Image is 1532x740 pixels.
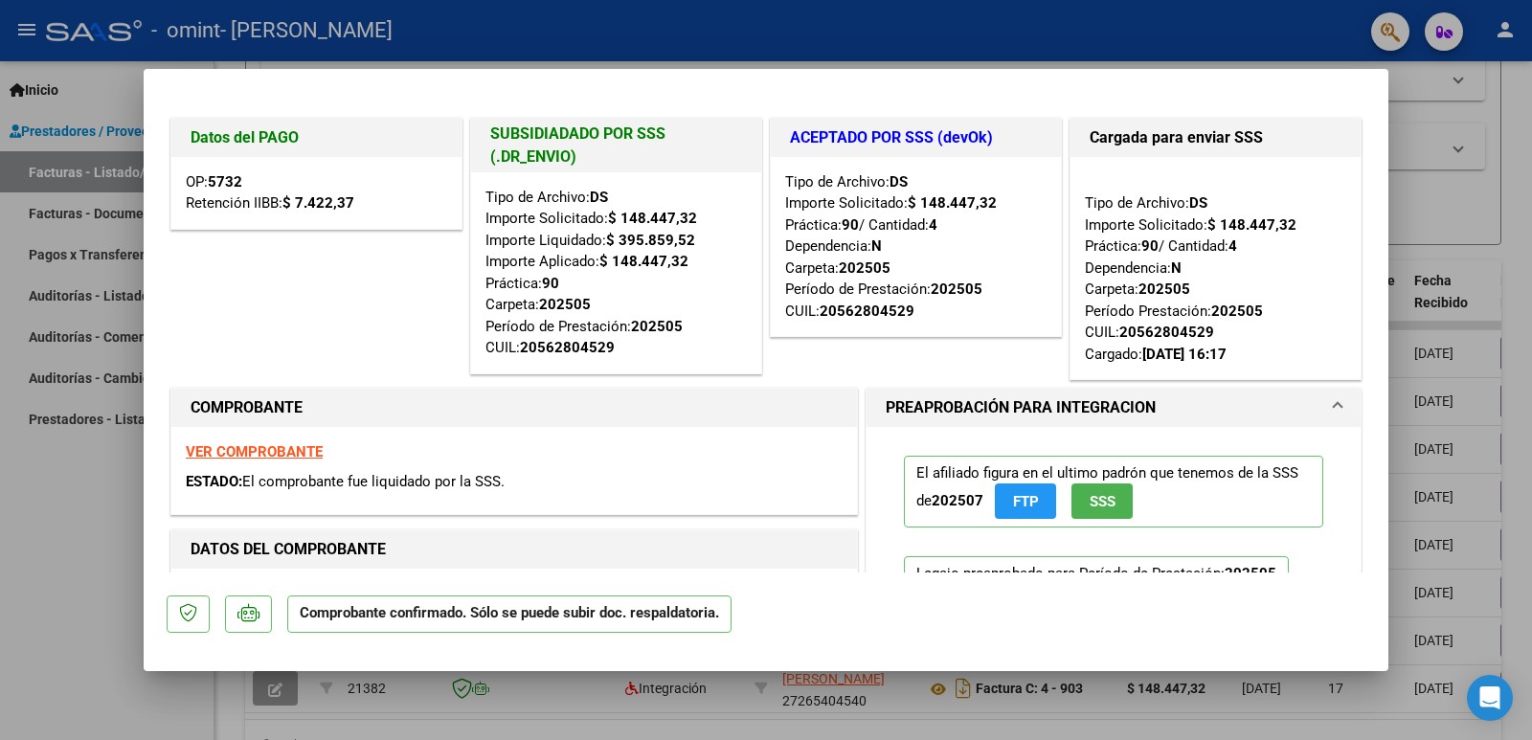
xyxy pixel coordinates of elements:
[908,194,997,212] strong: $ 148.447,32
[186,173,242,191] span: OP:
[599,253,688,270] strong: $ 148.447,32
[904,456,1323,527] p: El afiliado figura en el ultimo padrón que tenemos de la SSS de
[186,473,242,490] span: ESTADO:
[191,540,386,558] strong: DATOS DEL COMPROBANTE
[1467,675,1513,721] div: Open Intercom Messenger
[539,296,591,313] strong: 202505
[842,216,859,234] strong: 90
[520,337,615,359] div: 20562804529
[1071,483,1133,519] button: SSS
[1211,303,1263,320] strong: 202505
[1225,565,1276,582] strong: 202505
[542,275,559,292] strong: 90
[485,187,747,359] div: Tipo de Archivo: Importe Solicitado: Importe Liquidado: Importe Aplicado: Práctica: Carpeta: Perí...
[186,443,323,460] a: VER COMPROBANTE
[242,473,505,490] span: El comprobante fue liquidado por la SSS.
[1207,216,1296,234] strong: $ 148.447,32
[1228,237,1237,255] strong: 4
[186,194,354,212] span: Retención IIBB:
[1141,237,1159,255] strong: 90
[871,237,882,255] strong: N
[631,318,683,335] strong: 202505
[1189,194,1207,212] strong: DS
[785,171,1047,323] div: Tipo de Archivo: Importe Solicitado: Práctica: / Cantidad: Dependencia: Carpeta: Período de Prest...
[606,232,695,249] strong: $ 395.859,52
[929,216,937,234] strong: 4
[191,398,303,416] strong: COMPROBANTE
[867,389,1361,427] mat-expansion-panel-header: PREAPROBACIÓN PARA INTEGRACION
[931,280,982,298] strong: 202505
[287,595,732,633] p: Comprobante confirmado. Sólo se puede subir doc. respaldatoria.
[1090,493,1115,510] span: SSS
[590,189,608,206] strong: DS
[191,126,442,149] h1: Datos del PAGO
[820,301,914,323] div: 20562804529
[890,173,908,191] strong: DS
[1119,322,1214,344] div: 20562804529
[790,126,1042,149] h1: ACEPTADO POR SSS (devOk)
[208,173,242,191] strong: 5732
[282,194,354,212] strong: $ 7.422,37
[1138,280,1190,298] strong: 202505
[1085,171,1346,366] div: Tipo de Archivo: Importe Solicitado: Práctica: / Cantidad: Dependencia: Carpeta: Período Prestaci...
[932,492,983,509] strong: 202507
[1013,493,1039,510] span: FTP
[839,259,890,277] strong: 202505
[995,483,1056,519] button: FTP
[490,123,742,168] h1: SUBSIDIADADO POR SSS (.DR_ENVIO)
[608,210,697,227] strong: $ 148.447,32
[886,396,1156,419] h1: PREAPROBACIÓN PARA INTEGRACION
[1090,126,1341,149] h1: Cargada para enviar SSS
[1171,259,1182,277] strong: N
[1142,346,1227,363] strong: [DATE] 16:17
